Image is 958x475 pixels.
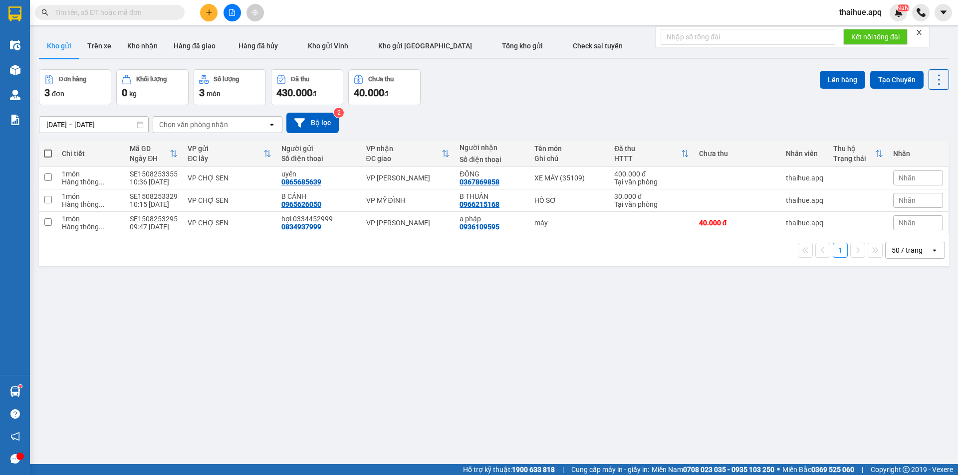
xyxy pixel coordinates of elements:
span: Kho gửi [GEOGRAPHIC_DATA] [378,42,472,50]
span: caret-down [939,8,948,17]
button: Bộ lọc [286,113,339,133]
div: Người gửi [281,145,356,153]
div: Số điện thoại [281,155,356,162]
th: Toggle SortBy [125,141,183,167]
div: 10:36 [DATE] [130,178,178,186]
span: món [207,90,221,98]
div: a pháp [460,215,524,223]
div: Ghi chú [534,155,605,162]
div: 10:15 [DATE] [130,200,178,208]
div: VP CHỢ SEN [188,174,271,182]
div: B CẢNH [281,192,356,200]
span: Nhãn [899,219,916,227]
div: Nhân viên [786,150,823,158]
div: Người nhận [460,144,524,152]
span: | [562,464,564,475]
div: Hàng thông thường [62,200,120,208]
sup: 1 [19,385,22,388]
span: 40.000 [354,87,384,99]
button: Tạo Chuyến [870,71,924,89]
img: warehouse-icon [10,386,20,397]
div: VP nhận [366,145,442,153]
button: Trên xe [79,34,119,58]
span: ... [99,200,105,208]
div: ĐC giao [366,155,442,162]
div: 1 món [62,215,120,223]
div: HỒ SƠ [534,196,605,204]
div: Mã GD [130,145,170,153]
div: 50 / trang [892,245,923,255]
img: warehouse-icon [10,40,20,50]
div: Số lượng [214,76,239,83]
div: 40.000 đ [699,219,776,227]
span: kg [129,90,137,98]
span: | [862,464,863,475]
div: thaihue.apq [786,196,823,204]
div: SE1508253295 [130,215,178,223]
div: Trạng thái [833,155,875,162]
button: aim [246,4,264,21]
span: close [916,29,923,36]
div: Tại văn phòng [614,178,689,186]
span: thaihue.apq [831,6,890,18]
div: Tại văn phòng [614,200,689,208]
div: Ngày ĐH [130,155,170,162]
button: Lên hàng [820,71,865,89]
span: file-add [229,9,236,16]
img: phone-icon [917,8,926,17]
div: Đã thu [614,145,681,153]
div: VP CHỢ SEN [188,219,271,227]
button: plus [200,4,218,21]
span: message [10,454,20,464]
div: 0367869858 [460,178,499,186]
div: Nhãn [893,150,943,158]
span: 3 [44,87,50,99]
sup: 2 [334,108,344,118]
th: Toggle SortBy [828,141,888,167]
span: Tổng kho gửi [502,42,543,50]
div: 1 món [62,170,120,178]
strong: 0369 525 060 [811,466,854,474]
th: Toggle SortBy [361,141,455,167]
div: 400.000 đ [614,170,689,178]
span: ... [99,178,105,186]
div: Chưa thu [699,150,776,158]
div: 30.000 đ [614,192,689,200]
div: uyên [281,170,356,178]
div: ĐÔNG [460,170,524,178]
div: 0834937999 [281,223,321,231]
div: HTTT [614,155,681,162]
span: Check sai tuyến [573,42,623,50]
th: Toggle SortBy [183,141,276,167]
span: 430.000 [276,87,312,99]
div: 1 món [62,192,120,200]
span: 0 [122,87,127,99]
div: hợi 0334452999 [281,215,356,223]
div: 0936109595 [460,223,499,231]
span: đ [384,90,388,98]
span: Nhãn [899,196,916,204]
div: VP [PERSON_NAME] [366,219,450,227]
button: Khối lượng0kg [116,69,189,105]
div: Khối lượng [136,76,167,83]
div: VP [PERSON_NAME] [366,174,450,182]
div: Tên món [534,145,605,153]
img: warehouse-icon [10,65,20,75]
button: Kho nhận [119,34,166,58]
span: Nhãn [899,174,916,182]
span: question-circle [10,409,20,419]
input: Tìm tên, số ĐT hoặc mã đơn [55,7,173,18]
button: Kết nối tổng đài [843,29,908,45]
button: Số lượng3món [194,69,266,105]
div: Đơn hàng [59,76,86,83]
span: notification [10,432,20,441]
span: Hàng đã hủy [239,42,278,50]
div: thaihue.apq [786,219,823,227]
div: VP MỸ ĐÌNH [366,196,450,204]
div: VP gửi [188,145,263,153]
button: caret-down [935,4,952,21]
div: VP CHỢ SEN [188,196,271,204]
div: 0865685639 [281,178,321,186]
div: Số điện thoại [460,156,524,163]
sup: NaN [897,4,909,11]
